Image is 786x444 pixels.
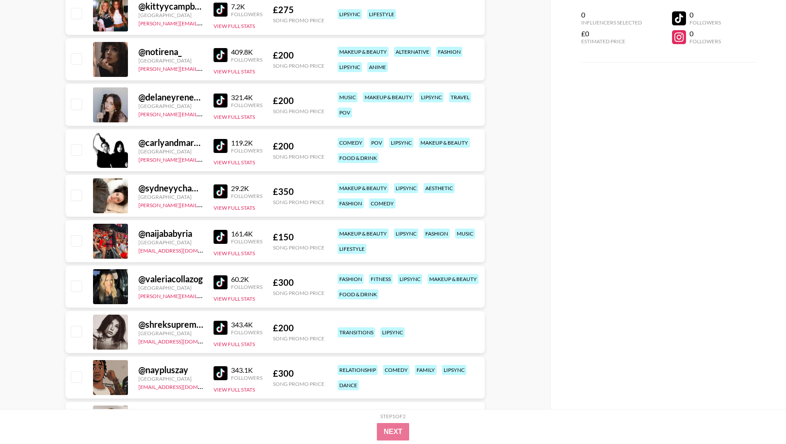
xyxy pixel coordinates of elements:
div: lipsync [419,92,444,102]
div: Followers [231,238,262,245]
div: @ kittyycampbell [138,1,203,12]
div: aesthetic [424,183,455,193]
a: [EMAIL_ADDRESS][DOMAIN_NAME] [138,336,226,345]
div: relationship [338,365,378,375]
div: transitions [338,327,375,337]
div: @ notirena_ [138,46,203,57]
div: dance [338,380,359,390]
div: 7.2K [231,2,262,11]
img: TikTok [214,94,228,108]
div: Step 1 of 2 [380,413,406,420]
div: lipsync [338,9,362,19]
div: food & drink [338,153,379,163]
div: makeup & beauty [419,138,470,148]
button: View Full Stats [214,205,255,211]
div: [GEOGRAPHIC_DATA] [138,103,203,109]
a: [EMAIL_ADDRESS][DOMAIN_NAME] [138,382,226,390]
div: fashion [436,47,462,57]
div: travel [449,92,471,102]
img: TikTok [214,3,228,17]
button: View Full Stats [214,159,255,166]
div: lipsync [442,365,466,375]
div: £ 200 [273,95,324,106]
div: @ naijababyria [138,228,203,239]
div: 0 [581,10,642,19]
div: makeup & beauty [338,183,389,193]
img: TikTok [214,275,228,289]
div: [GEOGRAPHIC_DATA] [138,57,203,64]
div: Estimated Price [581,38,642,45]
a: [PERSON_NAME][EMAIL_ADDRESS][DOMAIN_NAME] [138,109,268,118]
div: makeup & beauty [338,47,389,57]
div: Followers [231,56,262,63]
div: £ 200 [273,141,324,152]
div: £ 275 [273,4,324,15]
div: Song Promo Price [273,153,324,160]
div: Song Promo Price [273,62,324,69]
div: 343.4K [231,320,262,329]
div: Song Promo Price [273,244,324,251]
div: lipsync [380,327,405,337]
img: TikTok [214,139,228,153]
div: comedy [383,365,410,375]
div: Song Promo Price [273,335,324,342]
div: £ 200 [273,323,324,333]
div: Influencers Selected [581,19,642,26]
div: 60.2K [231,275,262,284]
button: Next [377,423,410,441]
div: fitness [369,274,393,284]
div: £ 150 [273,232,324,243]
div: £0 [581,29,642,38]
div: fashion [338,198,364,208]
div: fashion [338,274,364,284]
a: [PERSON_NAME][EMAIL_ADDRESS][DOMAIN_NAME] [138,64,268,72]
div: Followers [231,11,262,17]
button: View Full Stats [214,341,255,347]
div: 29.2K [231,184,262,193]
div: comedy [369,198,396,208]
div: food & drink [338,289,379,299]
div: [GEOGRAPHIC_DATA] [138,194,203,200]
div: makeup & beauty [427,274,479,284]
div: [GEOGRAPHIC_DATA] [138,284,203,291]
div: family [415,365,437,375]
div: [GEOGRAPHIC_DATA] [138,330,203,336]
button: View Full Stats [214,386,255,393]
div: Followers [231,147,262,154]
div: Followers [689,19,721,26]
div: Song Promo Price [273,290,324,296]
div: 161.4K [231,229,262,238]
img: TikTok [214,230,228,244]
button: View Full Stats [214,295,255,302]
div: lipsync [394,183,418,193]
div: @ carlyandmartina [138,137,203,148]
div: comedy [338,138,364,148]
div: [GEOGRAPHIC_DATA] [138,12,203,18]
div: lipsync [394,229,418,239]
div: pov [338,108,352,118]
div: £ 200 [273,50,324,61]
a: [PERSON_NAME][EMAIL_ADDRESS][PERSON_NAME][DOMAIN_NAME] [138,200,309,208]
div: @ delaneyreneemusic [138,92,203,103]
div: [GEOGRAPHIC_DATA] [138,239,203,246]
a: [PERSON_NAME][EMAIL_ADDRESS][DOMAIN_NAME] [138,18,268,27]
img: TikTok [214,184,228,198]
div: Followers [689,38,721,45]
button: View Full Stats [214,68,255,75]
div: @ valeriacollazog [138,274,203,284]
button: View Full Stats [214,114,255,120]
div: Followers [231,375,262,381]
a: [PERSON_NAME][EMAIL_ADDRESS][DOMAIN_NAME] [138,291,268,299]
div: @ naypluszay [138,364,203,375]
div: Song Promo Price [273,199,324,205]
iframe: Drift Widget Chat Controller [742,400,776,434]
div: lipsync [338,62,362,72]
div: Song Promo Price [273,108,324,114]
div: lifestyle [367,9,396,19]
div: anime [367,62,388,72]
div: lifestyle [338,244,366,254]
div: Followers [231,284,262,290]
div: £ 350 [273,186,324,197]
a: [EMAIL_ADDRESS][DOMAIN_NAME] [138,246,226,254]
div: 0 [689,29,721,38]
